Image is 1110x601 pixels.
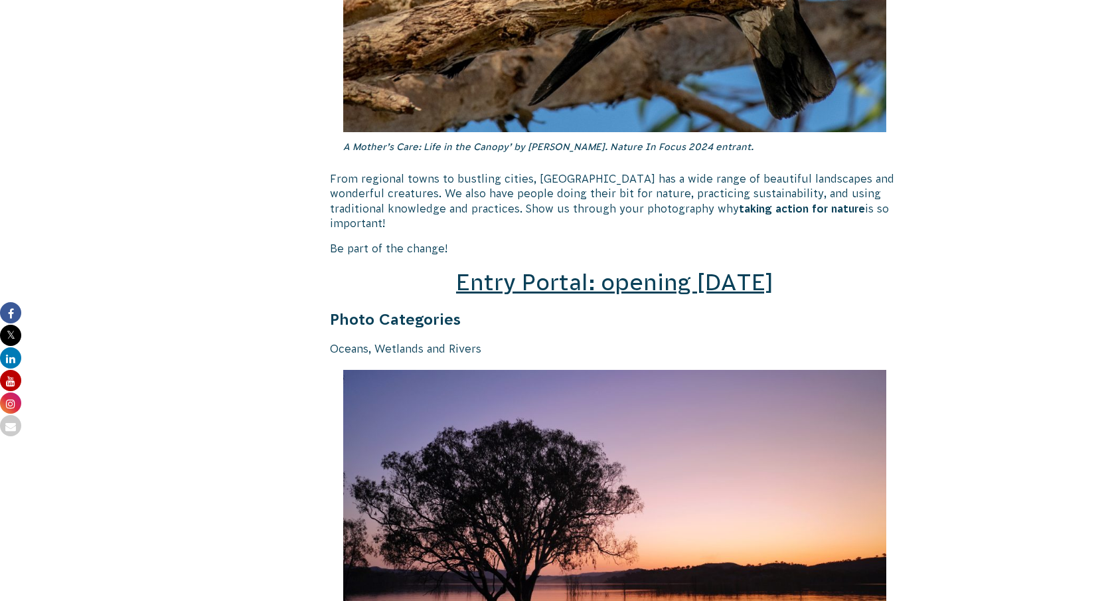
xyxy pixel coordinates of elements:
[739,203,865,215] strong: taking action for nature
[343,141,753,152] em: A Mother’s Care: Life in the Canopy’ by [PERSON_NAME]. Nature In Focus 2024 entrant.
[330,341,900,356] p: Oceans, Wetlands and Rivers
[456,270,773,295] a: Entry Portal: opening [DATE]
[330,171,900,231] p: From regional towns to bustling cities, [GEOGRAPHIC_DATA] has a wide range of beautiful landscape...
[330,311,461,328] strong: Photo Categories
[330,241,900,256] p: Be part of the change!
